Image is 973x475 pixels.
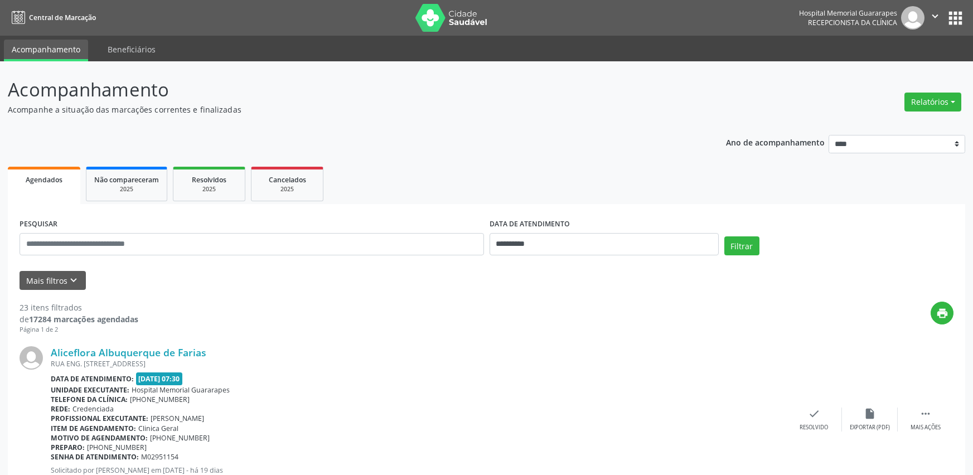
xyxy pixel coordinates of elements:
span: Agendados [26,175,62,185]
label: DATA DE ATENDIMENTO [490,216,570,233]
div: Resolvido [800,424,828,432]
span: M02951154 [141,452,178,462]
b: Data de atendimento: [51,374,134,384]
span: [DATE] 07:30 [136,372,183,385]
i: print [936,307,948,319]
button: Filtrar [724,236,759,255]
span: Clinica Geral [138,424,178,433]
b: Profissional executante: [51,414,148,423]
div: Hospital Memorial Guararapes [799,8,897,18]
b: Motivo de agendamento: [51,433,148,443]
span: Recepcionista da clínica [808,18,897,27]
div: RUA ENG. [STREET_ADDRESS] [51,359,786,369]
button: apps [946,8,965,28]
span: Cancelados [269,175,306,185]
b: Unidade executante: [51,385,129,395]
i:  [919,408,932,420]
strong: 17284 marcações agendadas [29,314,138,324]
span: [PHONE_NUMBER] [150,433,210,443]
div: 23 itens filtrados [20,302,138,313]
i: insert_drive_file [864,408,876,420]
p: Ano de acompanhamento [726,135,825,149]
button: Mais filtroskeyboard_arrow_down [20,271,86,290]
img: img [901,6,924,30]
b: Item de agendamento: [51,424,136,433]
span: Resolvidos [192,175,226,185]
span: Central de Marcação [29,13,96,22]
button: print [931,302,953,324]
b: Rede: [51,404,70,414]
span: [PHONE_NUMBER] [130,395,190,404]
i: keyboard_arrow_down [67,274,80,287]
b: Preparo: [51,443,85,452]
div: Mais ações [911,424,941,432]
div: 2025 [94,185,159,193]
button:  [924,6,946,30]
p: Acompanhe a situação das marcações correntes e finalizadas [8,104,678,115]
div: 2025 [181,185,237,193]
span: Credenciada [72,404,114,414]
div: Exportar (PDF) [850,424,890,432]
img: img [20,346,43,370]
button: Relatórios [904,93,961,112]
div: Página 1 de 2 [20,325,138,335]
a: Central de Marcação [8,8,96,27]
a: Beneficiários [100,40,163,59]
b: Telefone da clínica: [51,395,128,404]
p: Acompanhamento [8,76,678,104]
a: Aliceflora Albuquerque de Farias [51,346,206,358]
i:  [929,10,941,22]
div: 2025 [259,185,315,193]
span: Hospital Memorial Guararapes [132,385,230,395]
b: Senha de atendimento: [51,452,139,462]
div: de [20,313,138,325]
i: check [808,408,820,420]
a: Acompanhamento [4,40,88,61]
label: PESQUISAR [20,216,57,233]
span: [PHONE_NUMBER] [87,443,147,452]
span: Não compareceram [94,175,159,185]
span: [PERSON_NAME] [151,414,204,423]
